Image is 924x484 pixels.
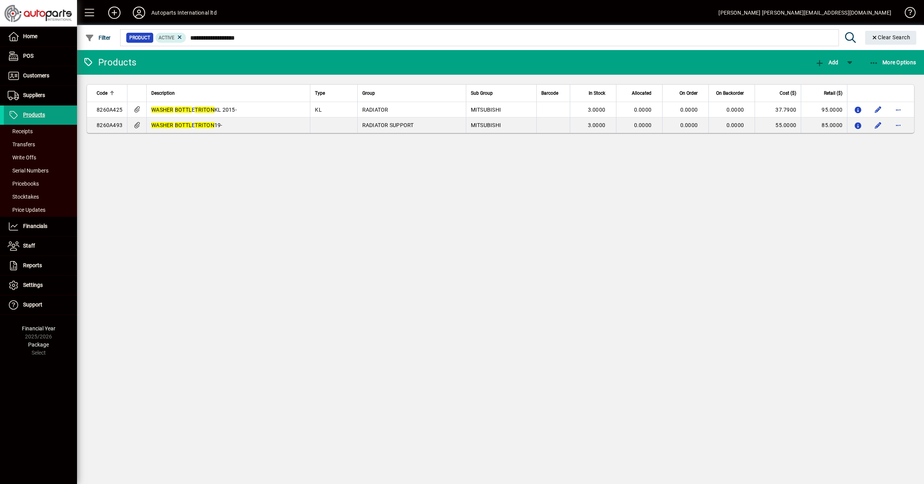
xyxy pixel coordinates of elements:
span: Support [23,301,42,308]
span: Financial Year [22,325,55,332]
a: Knowledge Base [899,2,914,27]
a: Settings [4,276,77,295]
a: Stocktakes [4,190,77,203]
span: Retail ($) [824,89,842,97]
span: MITSUBISHI [471,122,501,128]
td: 85.0000 [801,117,847,133]
button: Add [102,6,127,20]
span: Add [815,59,838,65]
em: WASHER [151,122,174,128]
span: 0.0000 [634,122,652,128]
div: Type [315,89,352,97]
span: Suppliers [23,92,45,98]
span: Product [129,34,150,42]
span: 0.0000 [680,122,698,128]
a: Serial Numbers [4,164,77,177]
span: Settings [23,282,43,288]
span: 3.0000 [588,122,606,128]
td: 37.7900 [755,102,801,117]
em: WASHER [151,107,174,113]
div: [PERSON_NAME] [PERSON_NAME][EMAIL_ADDRESS][DOMAIN_NAME] [718,7,891,19]
span: E KL 2015- [151,107,237,113]
button: More options [892,104,904,116]
span: Price Updates [8,207,45,213]
a: Reports [4,256,77,275]
span: 0.0000 [634,107,652,113]
span: Write Offs [8,154,36,161]
span: 8260A493 [97,122,122,128]
div: In Stock [575,89,612,97]
td: 95.0000 [801,102,847,117]
a: Staff [4,236,77,256]
button: Edit [872,119,884,131]
div: Products [83,56,136,69]
span: On Backorder [716,89,744,97]
td: 55.0000 [755,117,801,133]
span: Serial Numbers [8,167,49,174]
em: BOTTL [175,122,192,128]
a: Transfers [4,138,77,151]
span: Reports [23,262,42,268]
div: Description [151,89,305,97]
a: Home [4,27,77,46]
span: Stocktakes [8,194,39,200]
span: Products [23,112,45,118]
a: Suppliers [4,86,77,105]
a: Support [4,295,77,315]
span: 0.0000 [680,107,698,113]
span: E 19- [151,122,223,128]
span: Active [159,35,174,40]
button: Edit [872,104,884,116]
span: Group [362,89,375,97]
em: TRITON [195,122,214,128]
span: Customers [23,72,49,79]
span: Pricebooks [8,181,39,187]
div: Sub Group [471,89,532,97]
mat-chip: Activation Status: Active [156,33,186,43]
a: Customers [4,66,77,85]
span: Code [97,89,107,97]
span: Allocated [632,89,651,97]
span: 0.0000 [726,107,744,113]
div: Code [97,89,122,97]
span: Barcode [541,89,558,97]
div: On Order [667,89,705,97]
span: Financials [23,223,47,229]
span: Type [315,89,325,97]
a: POS [4,47,77,66]
span: RADIATOR [362,107,388,113]
a: Price Updates [4,203,77,216]
span: On Order [680,89,698,97]
button: More options [892,119,904,131]
span: More Options [869,59,916,65]
span: 0.0000 [726,122,744,128]
a: Receipts [4,125,77,138]
button: Profile [127,6,151,20]
div: On Backorder [713,89,751,97]
button: Filter [83,31,113,45]
div: Autoparts International ltd [151,7,217,19]
span: 3.0000 [588,107,606,113]
span: Staff [23,243,35,249]
span: Package [28,342,49,348]
div: Allocated [621,89,658,97]
span: RADIATOR SUPPORT [362,122,414,128]
span: MITSUBISHI [471,107,501,113]
span: 8260A425 [97,107,122,113]
span: Cost ($) [780,89,796,97]
em: BOTTL [175,107,192,113]
a: Pricebooks [4,177,77,190]
span: Clear Search [871,34,911,40]
span: Sub Group [471,89,493,97]
span: Transfers [8,141,35,147]
span: Home [23,33,37,39]
span: Filter [85,35,111,41]
span: Receipts [8,128,33,134]
em: TRITON [195,107,214,113]
div: Barcode [541,89,565,97]
a: Write Offs [4,151,77,164]
a: Financials [4,217,77,236]
div: Group [362,89,461,97]
span: POS [23,53,33,59]
span: KL [315,107,322,113]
